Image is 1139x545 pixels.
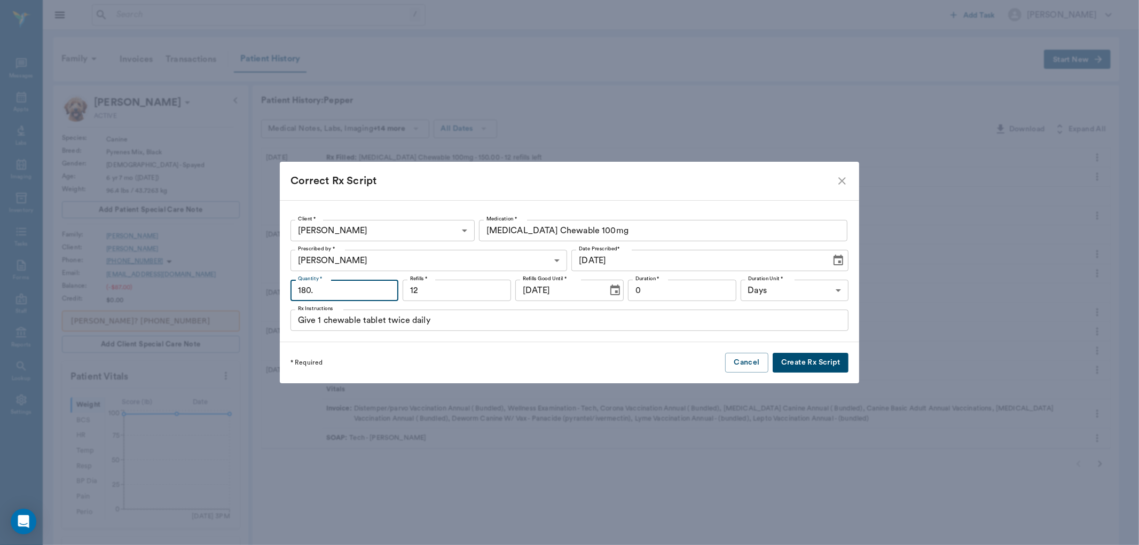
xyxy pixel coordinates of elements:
[486,215,517,223] label: Medication *
[748,275,783,282] label: Duration Unit *
[11,509,36,534] div: Open Intercom Messenger
[571,250,823,271] input: MM/DD/YYYY
[741,280,849,301] div: Days
[604,280,626,301] button: Choose date, selected date is Aug 29, 2025
[836,175,849,187] button: close
[298,305,333,312] label: Rx Instructions
[773,353,849,373] button: Create Rx Script
[290,220,475,241] div: [PERSON_NAME]
[523,275,567,282] label: Refills Good Until *
[290,250,568,271] div: [PERSON_NAME]
[828,250,849,271] button: Choose date, selected date is Dec 17, 2024
[298,245,335,252] label: Prescribed by *
[298,215,316,223] label: Client *
[579,245,620,252] label: Date Prescribed*
[298,275,323,282] label: Quantity *
[725,353,768,373] button: Cancel
[290,172,836,189] div: Correct Rx Script
[635,275,659,282] label: Duration *
[290,358,323,368] span: * Required
[515,280,600,301] input: MM/DD/YYYY
[410,275,428,282] label: Refills *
